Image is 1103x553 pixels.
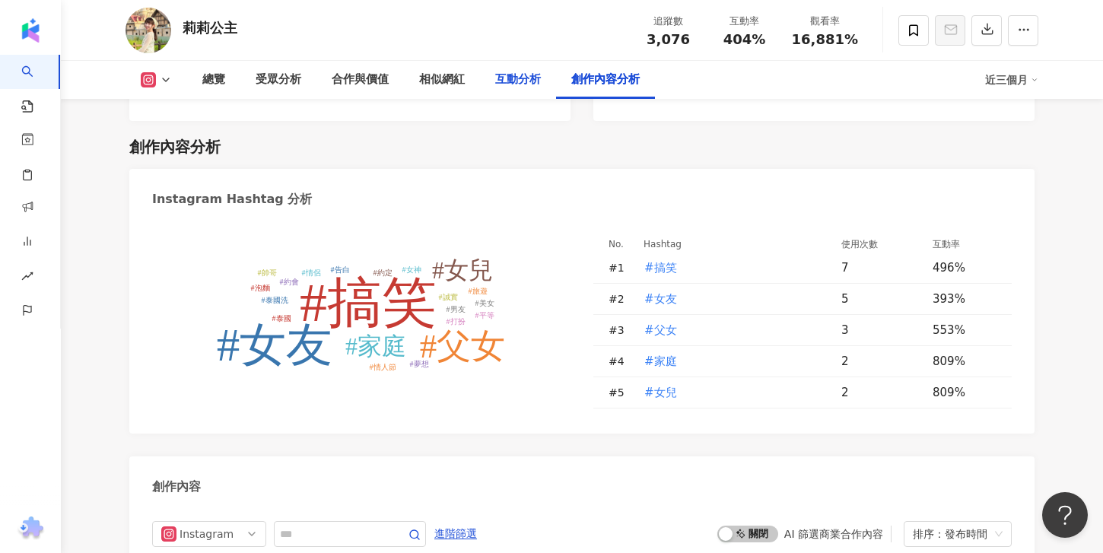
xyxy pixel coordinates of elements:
[920,236,1012,253] th: 互動率
[609,384,631,401] div: # 5
[152,191,312,208] div: Instagram Hashtag 分析
[1042,492,1088,538] iframe: Help Scout Beacon - Open
[647,31,690,47] span: 3,076
[469,287,488,295] tspan: #旅遊
[370,363,396,371] tspan: #情人節
[920,284,1012,315] td: 393%
[152,478,201,495] div: 創作內容
[432,256,493,284] tspan: #女兒
[644,322,677,338] span: #父女
[475,299,494,307] tspan: #美女
[262,296,288,304] tspan: #泰國洗
[475,311,494,319] tspan: #平等
[933,353,997,370] div: 809%
[447,305,466,313] tspan: #男友
[402,265,421,274] tspan: #女神
[21,261,33,295] span: rise
[829,236,920,253] th: 使用次數
[723,32,766,47] span: 404%
[16,516,46,541] img: chrome extension
[332,71,389,89] div: 合作與價值
[913,522,989,546] div: 排序：發布時間
[631,315,829,346] td: #父女
[217,319,333,370] tspan: #女友
[410,360,429,368] tspan: #夢想
[609,259,631,276] div: # 1
[920,346,1012,377] td: 809%
[631,284,829,315] td: #女友
[251,284,270,292] tspan: #泡麵
[129,136,221,157] div: 創作內容分析
[609,322,631,338] div: # 3
[933,291,997,307] div: 393%
[644,377,678,408] button: #女兒
[280,278,299,286] tspan: #約會
[640,14,698,29] div: 追蹤數
[631,346,829,377] td: #家庭
[18,18,43,43] img: logo icon
[183,18,237,37] div: 莉莉公主
[644,346,678,377] button: #家庭
[644,259,677,276] span: #搞笑
[419,71,465,89] div: 相似網紅
[920,315,1012,346] td: 553%
[593,236,631,253] th: No.
[300,272,437,333] tspan: #搞笑
[302,269,321,277] tspan: #情侶
[841,322,920,338] div: 3
[631,377,829,408] td: #女兒
[420,327,506,365] tspan: #父女
[933,322,997,338] div: 553%
[258,269,277,277] tspan: #帥哥
[933,259,997,276] div: 496%
[373,269,393,277] tspan: #約定
[985,68,1038,92] div: 近三個月
[792,14,859,29] div: 觀看率
[644,253,678,283] button: #搞笑
[180,522,229,546] div: Instagram
[609,353,631,370] div: # 4
[21,55,52,114] a: search
[841,353,920,370] div: 2
[716,14,774,29] div: 互動率
[631,236,829,253] th: Hashtag
[126,8,171,53] img: KOL Avatar
[920,377,1012,408] td: 809%
[434,521,478,545] button: 進階篩選
[495,71,541,89] div: 互動分析
[631,253,829,284] td: #搞笑
[841,291,920,307] div: 5
[841,259,920,276] div: 7
[920,253,1012,284] td: 496%
[644,315,678,345] button: #父女
[644,353,677,370] span: #家庭
[256,71,301,89] div: 受眾分析
[841,384,920,401] div: 2
[447,317,466,326] tspan: #打扮
[272,314,291,323] tspan: #泰國
[571,71,640,89] div: 創作內容分析
[202,71,225,89] div: 總覽
[644,284,678,314] button: #女友
[434,522,477,546] span: 進階篩選
[644,291,677,307] span: #女友
[609,291,631,307] div: # 2
[345,332,406,360] tspan: #家庭
[933,384,997,401] div: 809%
[439,293,458,301] tspan: #誠實
[792,32,859,47] span: 16,881%
[331,265,350,274] tspan: #告白
[784,528,883,540] div: AI 篩選商業合作內容
[644,384,677,401] span: #女兒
